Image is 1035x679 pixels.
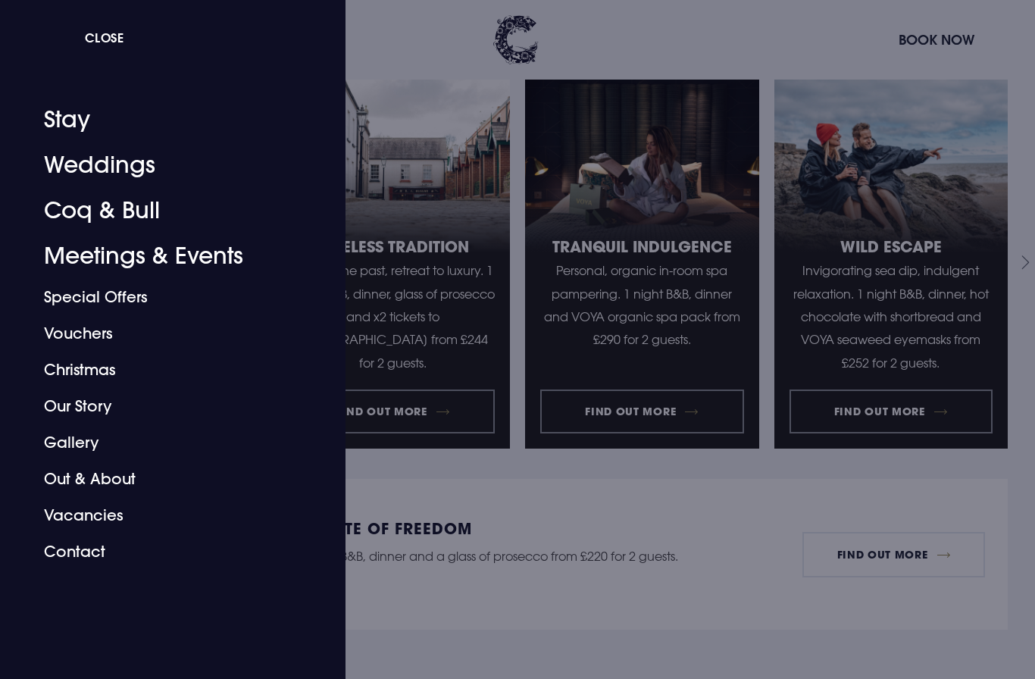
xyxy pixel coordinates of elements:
[44,233,283,279] a: Meetings & Events
[44,279,283,315] a: Special Offers
[44,424,283,461] a: Gallery
[44,188,283,233] a: Coq & Bull
[44,97,283,142] a: Stay
[85,30,124,45] span: Close
[44,533,283,570] a: Contact
[45,22,124,53] button: Close
[44,352,283,388] a: Christmas
[44,461,283,497] a: Out & About
[44,315,283,352] a: Vouchers
[44,142,283,188] a: Weddings
[44,497,283,533] a: Vacancies
[44,388,283,424] a: Our Story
